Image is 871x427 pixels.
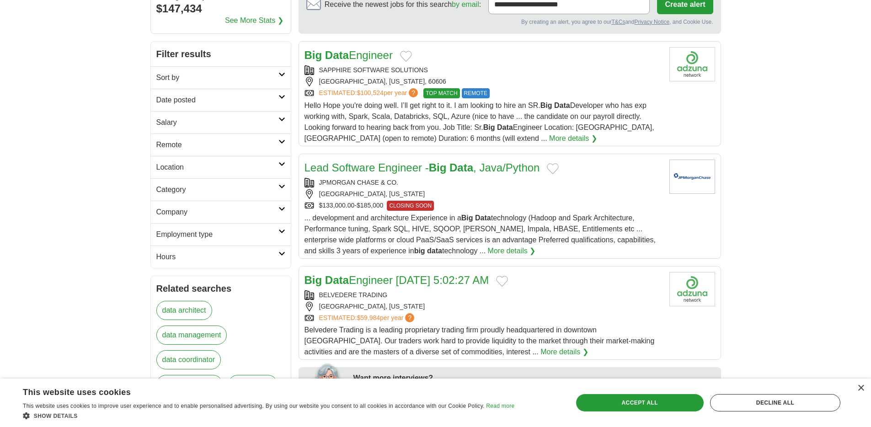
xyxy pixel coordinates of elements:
strong: Data [554,101,570,109]
a: Salary [151,111,291,133]
a: data architect [156,301,212,320]
strong: Data [449,161,473,174]
button: Add to favorite jobs [496,276,508,287]
h2: Employment type [156,229,278,240]
button: Add to favorite jobs [400,51,412,62]
a: Hours [151,246,291,268]
strong: Big [483,123,495,131]
div: Want more interviews? [353,373,716,384]
strong: Big [540,101,552,109]
h2: Sort by [156,72,278,83]
span: $59,984 [357,314,380,321]
a: data mining [228,375,278,394]
h2: Location [156,162,278,173]
h2: Filter results [151,42,291,66]
a: data coordinator [156,350,221,369]
h2: Date posted [156,95,278,106]
span: ? [405,313,414,322]
div: Show details [23,411,514,420]
a: data governance [156,375,223,394]
a: BELVEDERE TRADING [319,291,388,299]
a: Date posted [151,89,291,111]
span: REMOTE [462,88,490,98]
h2: Related searches [156,282,285,295]
h2: Salary [156,117,278,128]
h2: Hours [156,251,278,262]
a: ESTIMATED:$100,524per year? [319,88,420,98]
a: JPMORGAN CHASE & CO. [319,179,398,186]
a: Remote [151,133,291,156]
a: Big DataEngineer [DATE] 5:02:27 AM [305,274,489,286]
strong: Data [475,214,491,222]
img: apply-iq-scientist.png [302,362,347,399]
a: by email [452,0,479,8]
div: SAPPHIRE SOFTWARE SOLUTIONS [305,65,662,75]
div: Close [857,385,864,392]
div: $133,000.00-$185,000 [305,201,662,211]
div: [GEOGRAPHIC_DATA], [US_STATE], 60606 [305,77,662,86]
strong: Big [305,274,322,286]
div: Accept all [576,394,704,411]
span: Belvedere Trading is a leading proprietary trading firm proudly headquartered in downtown [GEOGRA... [305,326,655,356]
strong: Data [325,274,349,286]
span: Hello Hope you're doing well. I’ll get right to it. I am looking to hire an SR. Developer who has... [305,101,654,142]
h2: Company [156,207,278,218]
img: Company logo [669,47,715,81]
a: Employment type [151,223,291,246]
span: $100,524 [357,89,383,96]
span: CLOSING SOON [387,201,434,211]
strong: Big [429,161,447,174]
span: This website uses cookies to improve user experience and to enable personalised advertising. By u... [23,403,485,409]
a: More details ❯ [540,347,588,358]
a: ESTIMATED:$59,984per year? [319,313,417,323]
div: This website uses cookies [23,384,492,398]
span: Show details [34,413,78,419]
div: [GEOGRAPHIC_DATA], [US_STATE] [305,189,662,199]
img: Belvedere Trading logo [669,272,715,306]
a: Lead Software Engineer -Big Data, Java/Python [305,161,540,174]
div: $147,434 [156,0,285,17]
a: Company [151,201,291,223]
a: Location [151,156,291,178]
div: By creating an alert, you agree to our and , and Cookie Use. [306,18,713,26]
strong: data [427,247,442,255]
strong: Data [497,123,513,131]
strong: Big [461,214,473,222]
h2: Category [156,184,278,195]
a: Sort by [151,66,291,89]
span: ? [409,88,418,97]
div: Decline all [710,394,840,411]
button: Add to favorite jobs [547,163,559,174]
span: TOP MATCH [423,88,460,98]
img: JPMorgan Chase logo [669,160,715,194]
strong: big [414,247,425,255]
a: More details ❯ [549,133,597,144]
a: T&Cs [611,19,625,25]
a: Read more, opens a new window [486,403,514,409]
span: ... development and architecture Experience in a technology (Hadoop and Spark Architecture, Perfo... [305,214,656,255]
a: Big DataEngineer [305,49,393,61]
a: Category [151,178,291,201]
div: [GEOGRAPHIC_DATA], [US_STATE] [305,302,662,311]
a: See More Stats ❯ [225,15,283,26]
h2: Remote [156,139,278,150]
a: data management [156,326,227,345]
a: Privacy Notice [634,19,669,25]
a: More details ❯ [488,246,536,256]
strong: Data [325,49,349,61]
strong: Big [305,49,322,61]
